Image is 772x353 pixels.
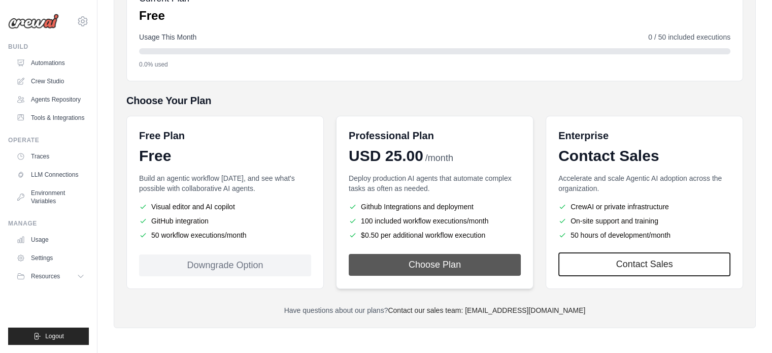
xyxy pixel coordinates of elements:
button: Choose Plan [349,254,521,276]
p: Have questions about our plans? [126,305,743,315]
div: Downgrade Option [139,254,311,276]
span: Resources [31,272,60,280]
h6: Professional Plan [349,129,434,143]
span: /month [425,151,453,165]
p: Accelerate and scale Agentic AI adoption across the organization. [558,173,730,194]
a: Environment Variables [12,185,89,209]
a: Traces [12,148,89,165]
a: Contact our sales team: [EMAIL_ADDRESS][DOMAIN_NAME] [388,306,585,314]
div: Operate [8,136,89,144]
li: 50 hours of development/month [558,230,730,240]
a: Usage [12,232,89,248]
p: Build an agentic workflow [DATE], and see what's possible with collaborative AI agents. [139,173,311,194]
div: Contact Sales [558,147,730,165]
li: Visual editor and AI copilot [139,202,311,212]
li: $0.50 per additional workflow execution [349,230,521,240]
span: Logout [45,332,64,340]
iframe: Chat Widget [721,304,772,353]
span: 0.0% used [139,60,168,69]
a: Automations [12,55,89,71]
a: Settings [12,250,89,266]
p: Free [139,8,189,24]
li: 100 included workflow executions/month [349,216,521,226]
li: CrewAI or private infrastructure [558,202,730,212]
p: Deploy production AI agents that automate complex tasks as often as needed. [349,173,521,194]
span: Usage This Month [139,32,196,42]
li: On-site support and training [558,216,730,226]
li: GitHub integration [139,216,311,226]
span: USD 25.00 [349,147,423,165]
div: Manage [8,219,89,228]
li: 50 workflow executions/month [139,230,311,240]
a: Agents Repository [12,91,89,108]
a: Contact Sales [558,252,730,276]
a: LLM Connections [12,167,89,183]
li: Github Integrations and deployment [349,202,521,212]
button: Resources [12,268,89,284]
div: Build [8,43,89,51]
button: Logout [8,328,89,345]
h6: Free Plan [139,129,185,143]
a: Crew Studio [12,73,89,89]
span: 0 / 50 included executions [648,32,730,42]
a: Tools & Integrations [12,110,89,126]
h5: Choose Your Plan [126,93,743,108]
img: Logo [8,14,59,29]
h6: Enterprise [558,129,730,143]
div: Free [139,147,311,165]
